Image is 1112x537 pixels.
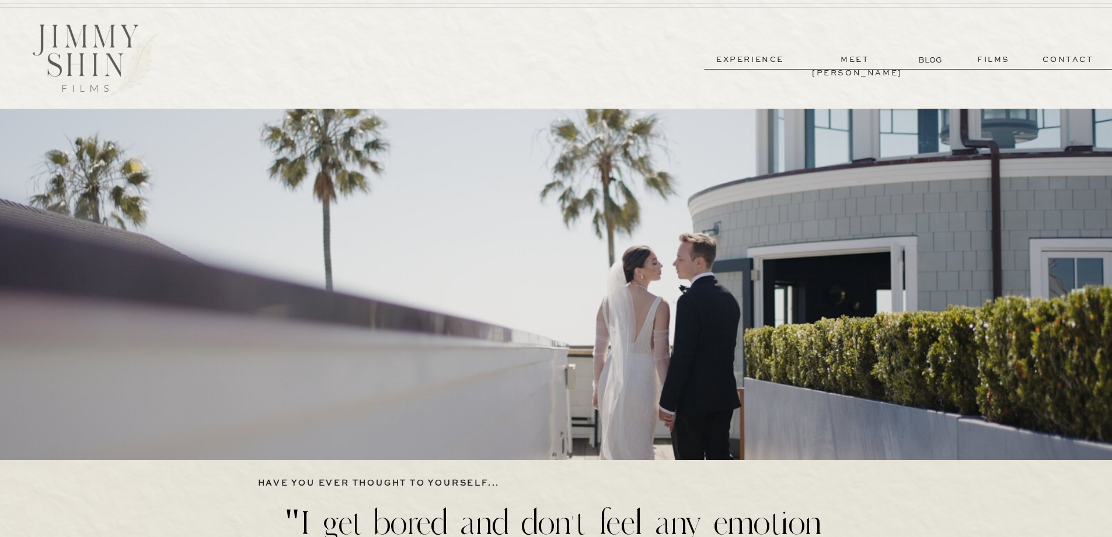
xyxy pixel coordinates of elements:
[965,53,1022,67] a: films
[1026,53,1110,67] a: contact
[258,479,500,487] b: have you ever thought to yourself...
[918,54,944,66] a: BLOG
[707,53,793,67] a: experience
[812,53,898,67] a: meet [PERSON_NAME]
